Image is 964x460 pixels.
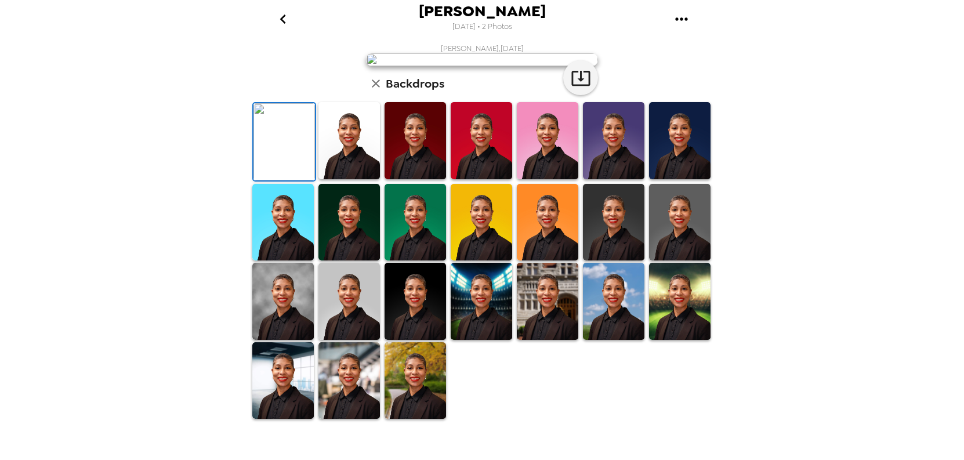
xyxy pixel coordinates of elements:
[253,103,315,180] img: Original
[366,53,598,66] img: user
[419,3,546,19] span: [PERSON_NAME]
[452,19,512,35] span: [DATE] • 2 Photos
[441,44,524,53] span: [PERSON_NAME] , [DATE]
[386,74,444,93] h6: Backdrops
